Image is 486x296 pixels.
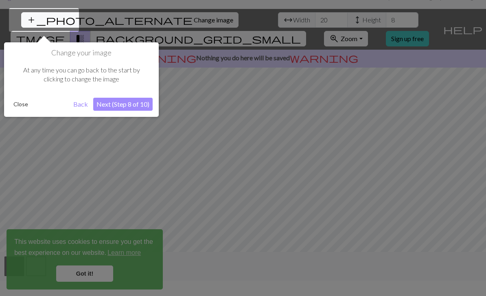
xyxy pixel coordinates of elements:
button: Next (Step 8 of 10) [93,98,153,111]
button: Back [70,98,91,111]
div: At any time you can go back to the start by clicking to change the image [10,57,153,92]
button: Close [10,98,31,110]
h1: Change your image [10,48,153,57]
div: Change your image [4,42,159,117]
